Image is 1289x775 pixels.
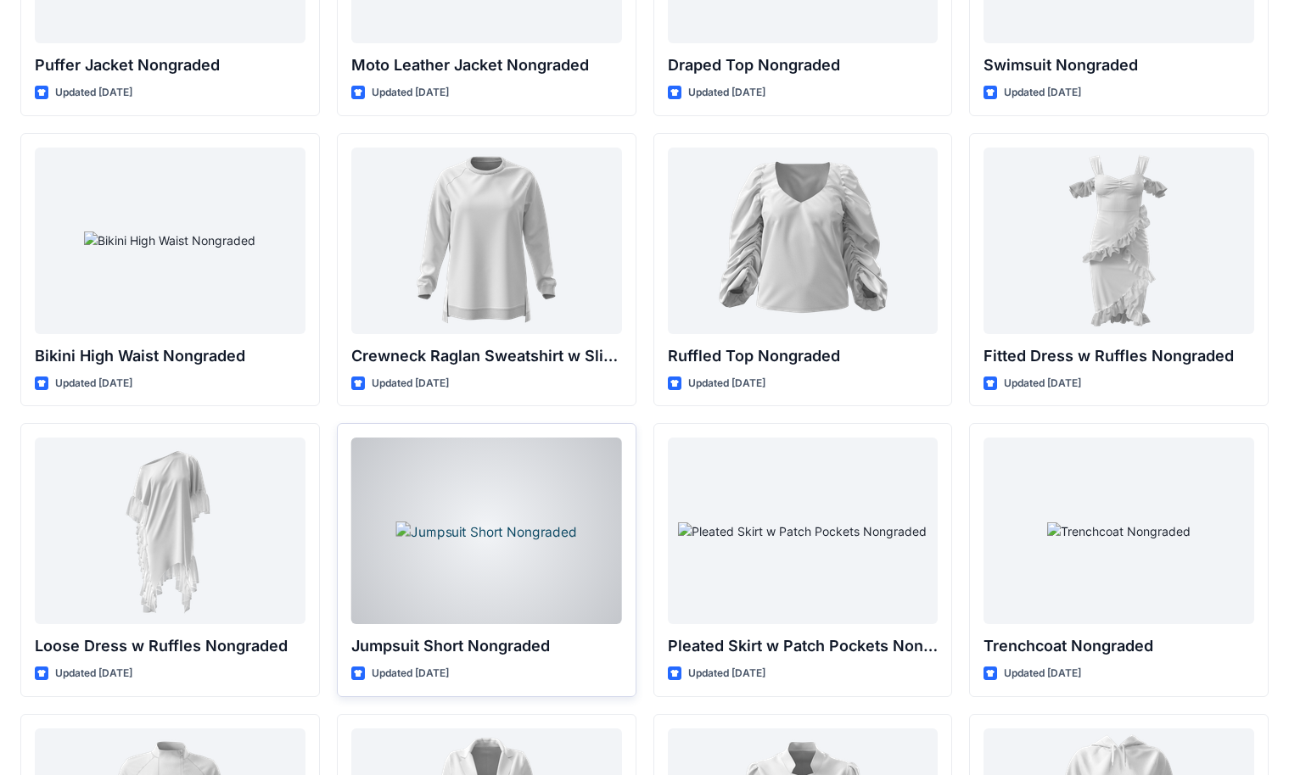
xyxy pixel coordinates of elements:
p: Draped Top Nongraded [668,53,939,77]
a: Bikini High Waist Nongraded [35,148,305,334]
p: Ruffled Top Nongraded [668,344,939,368]
p: Updated [DATE] [55,375,132,393]
p: Updated [DATE] [688,375,765,393]
p: Fitted Dress w Ruffles Nongraded [984,344,1254,368]
p: Updated [DATE] [55,665,132,683]
p: Bikini High Waist Nongraded [35,344,305,368]
p: Updated [DATE] [372,84,449,102]
p: Moto Leather Jacket Nongraded [351,53,622,77]
p: Updated [DATE] [1004,84,1081,102]
p: Trenchcoat Nongraded [984,634,1254,658]
p: Puffer Jacket Nongraded [35,53,305,77]
a: Jumpsuit Short Nongraded [351,438,622,624]
p: Jumpsuit Short Nongraded [351,634,622,658]
a: Pleated Skirt w Patch Pockets Nongraded [668,438,939,624]
p: Updated [DATE] [1004,375,1081,393]
a: Crewneck Raglan Sweatshirt w Slits Nongraded [351,148,622,334]
p: Updated [DATE] [55,84,132,102]
p: Updated [DATE] [372,665,449,683]
a: Fitted Dress w Ruffles Nongraded [984,148,1254,334]
p: Crewneck Raglan Sweatshirt w Slits Nongraded [351,344,622,368]
p: Updated [DATE] [688,665,765,683]
p: Loose Dress w Ruffles Nongraded [35,634,305,658]
a: Loose Dress w Ruffles Nongraded [35,438,305,624]
p: Updated [DATE] [1004,665,1081,683]
p: Swimsuit Nongraded [984,53,1254,77]
p: Updated [DATE] [372,375,449,393]
p: Updated [DATE] [688,84,765,102]
a: Ruffled Top Nongraded [668,148,939,334]
a: Trenchcoat Nongraded [984,438,1254,624]
p: Pleated Skirt w Patch Pockets Nongraded [668,634,939,658]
